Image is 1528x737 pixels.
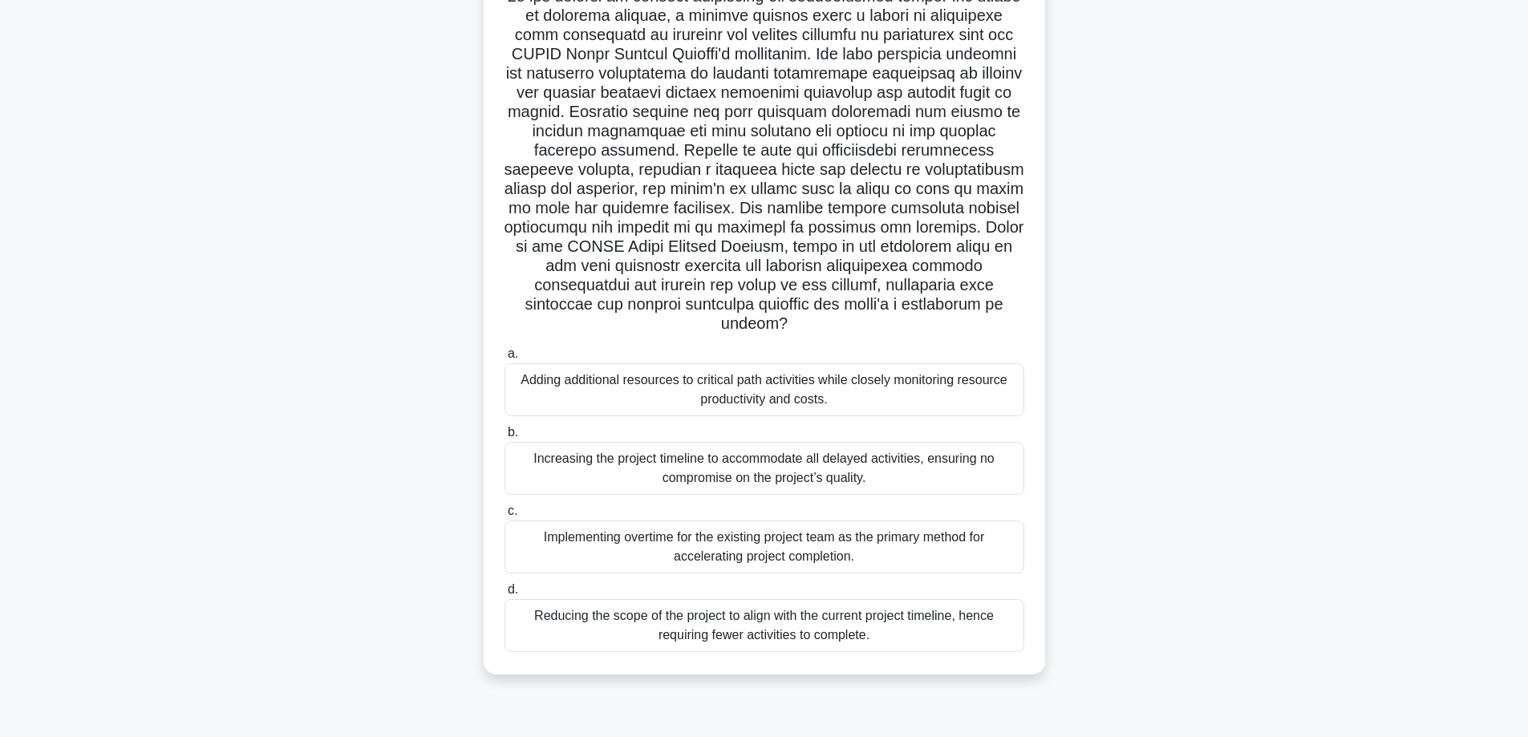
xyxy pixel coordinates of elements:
span: d. [508,582,518,596]
div: Adding additional resources to critical path activities while closely monitoring resource product... [505,363,1024,416]
div: Reducing the scope of the project to align with the current project timeline, hence requiring few... [505,599,1024,652]
div: Implementing overtime for the existing project team as the primary method for accelerating projec... [505,520,1024,573]
div: Increasing the project timeline to accommodate all delayed activities, ensuring no compromise on ... [505,442,1024,495]
span: c. [508,504,517,517]
span: a. [508,346,518,360]
span: b. [508,425,518,439]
